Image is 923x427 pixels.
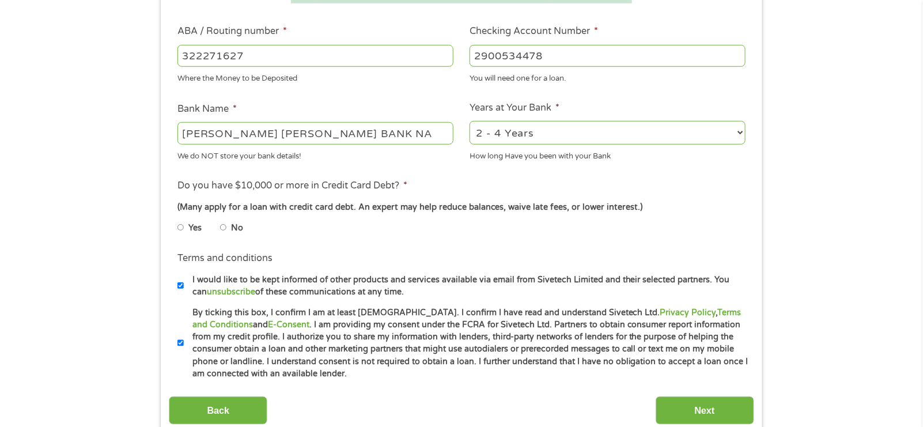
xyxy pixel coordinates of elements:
[184,274,749,298] label: I would like to be kept informed of other products and services available via email from Sivetech...
[470,102,559,114] label: Years at Your Bank
[188,222,202,235] label: Yes
[656,396,754,425] input: Next
[470,25,598,37] label: Checking Account Number
[177,45,453,67] input: 263177916
[177,180,407,192] label: Do you have $10,000 or more in Credit Card Debt?
[470,45,746,67] input: 345634636
[192,308,742,330] a: Terms and Conditions
[231,222,243,235] label: No
[207,287,255,297] a: unsubscribe
[177,103,237,115] label: Bank Name
[470,146,746,162] div: How long Have you been with your Bank
[470,69,746,85] div: You will need one for a loan.
[177,146,453,162] div: We do NOT store your bank details!
[177,201,746,214] div: (Many apply for a loan with credit card debt. An expert may help reduce balances, waive late fees...
[268,320,309,330] a: E-Consent
[177,25,287,37] label: ABA / Routing number
[169,396,267,425] input: Back
[177,252,273,264] label: Terms and conditions
[660,308,716,318] a: Privacy Policy
[177,69,453,85] div: Where the Money to be Deposited
[184,307,749,380] label: By ticking this box, I confirm I am at least [DEMOGRAPHIC_DATA]. I confirm I have read and unders...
